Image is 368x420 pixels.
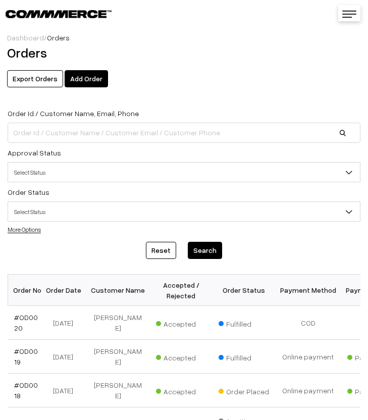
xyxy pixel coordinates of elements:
[219,350,269,363] span: Fulfilled
[219,316,269,329] span: Fulfilled
[275,275,341,306] th: Payment Method
[275,340,341,374] td: Online payment
[46,275,86,306] th: Order Date
[8,147,61,158] label: Approval Status
[6,10,112,18] img: COMMMERCE
[8,203,360,221] span: Select Status
[47,33,70,42] span: Orders
[65,70,108,87] a: Add Order
[7,32,361,43] div: /
[8,164,360,181] span: Select Status
[7,45,361,61] h2: Orders
[14,313,38,332] a: #OD0020
[342,11,356,18] img: menu
[14,347,38,366] a: #OD0019
[7,33,44,42] a: Dashboard
[46,340,86,374] td: [DATE]
[14,381,38,400] a: #OD0018
[86,340,150,374] td: [PERSON_NAME]
[8,187,49,197] label: Order Status
[46,306,86,340] td: [DATE]
[8,123,360,143] input: Order Id / Customer Name / Customer Email / Customer Phone
[86,275,150,306] th: Customer Name
[150,275,213,306] th: Accepted / Rejected
[275,306,341,340] td: COD
[8,201,360,222] span: Select Status
[156,384,206,397] span: Accepted
[8,226,41,233] a: More Options
[156,316,206,329] span: Accepted
[146,242,176,259] a: Reset
[213,275,275,306] th: Order Status
[46,374,86,407] td: [DATE]
[219,384,269,397] span: Order Placed
[275,374,341,407] td: Online payment
[86,306,150,340] td: [PERSON_NAME]
[8,108,139,119] label: Order Id / Customer Name, Email, Phone
[7,70,63,87] button: Export Orders
[188,242,222,259] button: Search
[8,275,46,306] th: Order No
[6,7,94,19] a: COMMMERCE
[86,374,150,407] td: [PERSON_NAME]
[156,350,206,363] span: Accepted
[8,162,360,182] span: Select Status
